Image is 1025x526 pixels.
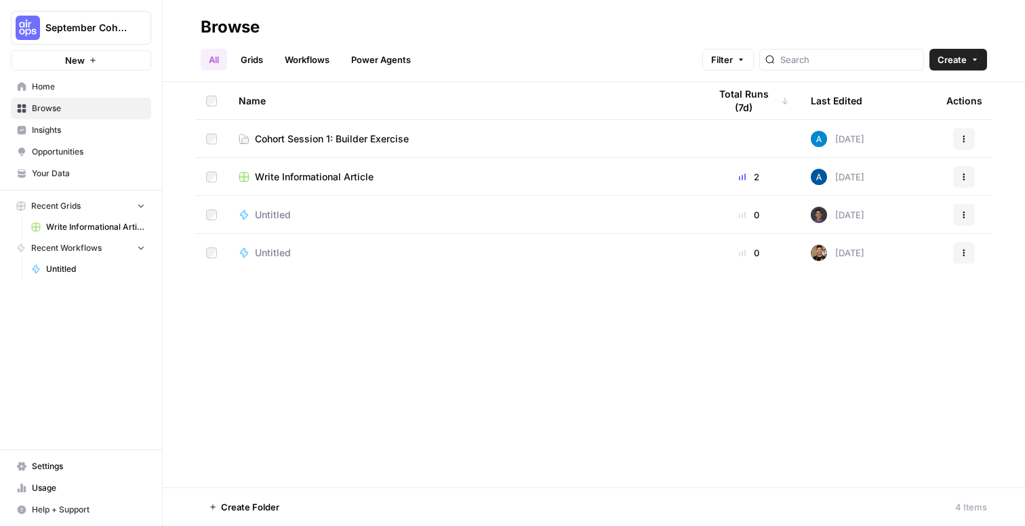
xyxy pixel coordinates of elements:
div: [DATE] [811,131,864,147]
div: 0 [709,246,789,260]
img: September Cohort Logo [16,16,40,40]
span: Untitled [255,246,291,260]
div: 4 Items [955,500,987,514]
span: Create [938,53,967,66]
a: Insights [11,119,151,141]
a: Usage [11,477,151,499]
img: r14hsbufqv3t0k7vcxcnu0vbeixh [811,169,827,185]
a: Opportunities [11,141,151,163]
a: Browse [11,98,151,119]
a: Untitled [239,208,687,222]
button: Create Folder [201,496,287,518]
div: Name [239,82,687,119]
span: Browse [32,102,145,115]
button: Workspace: September Cohort [11,11,151,45]
span: Untitled [46,263,145,275]
div: Last Edited [811,82,862,119]
span: Opportunities [32,146,145,158]
span: Filter [711,53,733,66]
div: 0 [709,208,789,222]
a: Home [11,76,151,98]
span: New [65,54,85,67]
a: Write Informational Article [239,170,687,184]
span: September Cohort [45,21,127,35]
span: Cohort Session 1: Builder Exercise [255,132,409,146]
div: Total Runs (7d) [709,82,789,119]
span: Create Folder [221,500,279,514]
div: [DATE] [811,169,864,185]
div: [DATE] [811,245,864,261]
button: Help + Support [11,499,151,521]
span: Recent Grids [31,200,81,212]
input: Search [780,53,918,66]
a: Untitled [25,258,151,280]
span: Untitled [255,208,291,222]
a: Workflows [277,49,338,70]
a: Write Informational Article [25,216,151,238]
button: Recent Grids [11,196,151,216]
span: Write Informational Article [255,170,374,184]
a: Cohort Session 1: Builder Exercise [239,132,687,146]
a: Settings [11,456,151,477]
button: Create [929,49,987,70]
span: Recent Workflows [31,242,102,254]
button: New [11,50,151,70]
span: Insights [32,124,145,136]
span: Settings [32,460,145,472]
button: Recent Workflows [11,238,151,258]
div: Browse [201,16,260,38]
a: Your Data [11,163,151,184]
span: Usage [32,482,145,494]
span: Home [32,81,145,93]
div: [DATE] [811,207,864,223]
a: All [201,49,227,70]
span: Help + Support [32,504,145,516]
a: Untitled [239,246,687,260]
img: 36rz0nf6lyfqsoxlb67712aiq2cf [811,245,827,261]
a: Power Agents [343,49,419,70]
div: 2 [709,170,789,184]
div: Actions [946,82,982,119]
button: Filter [702,49,754,70]
img: o3cqybgnmipr355j8nz4zpq1mc6x [811,131,827,147]
span: Write Informational Article [46,221,145,233]
span: Your Data [32,167,145,180]
img: 52v6d42v34ivydbon8qigpzex0ny [811,207,827,223]
a: Grids [233,49,271,70]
